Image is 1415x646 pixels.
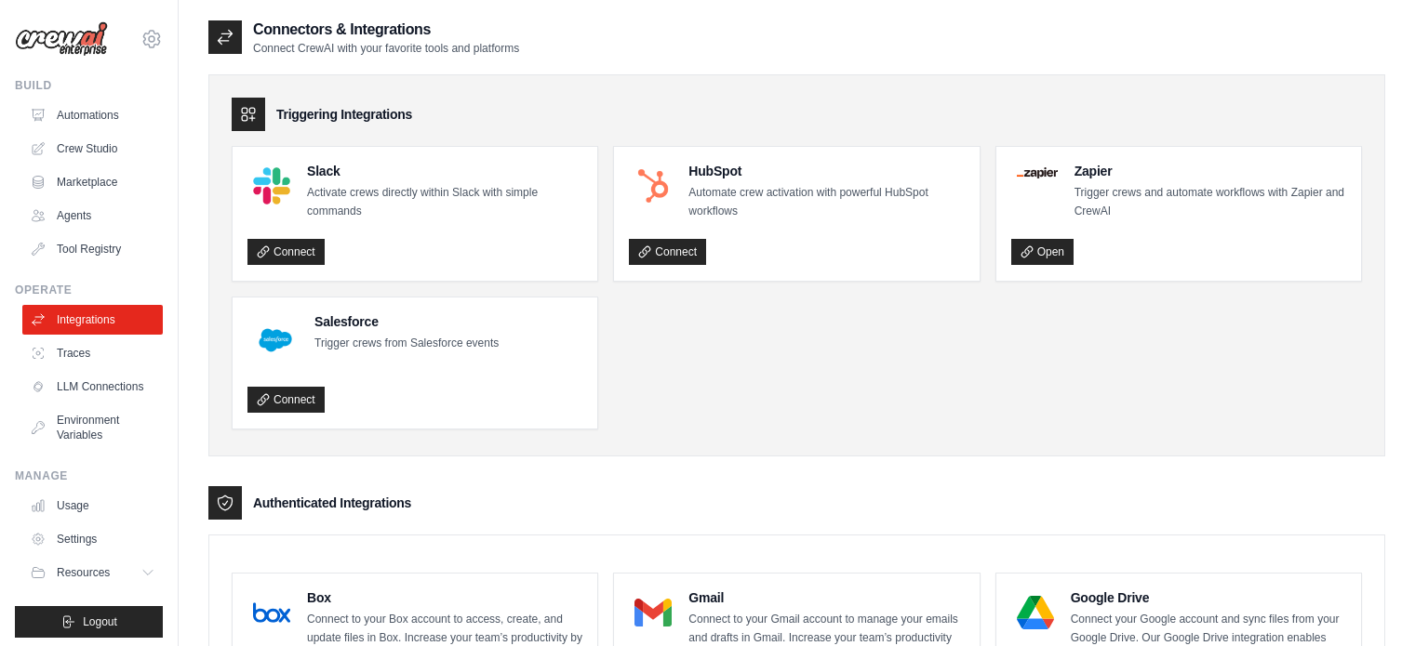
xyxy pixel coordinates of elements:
[253,41,519,56] p: Connect CrewAI with your favorite tools and platforms
[22,338,163,368] a: Traces
[314,312,499,331] h4: Salesforce
[1075,162,1346,180] h4: Zapier
[253,318,298,363] img: Salesforce Logo
[253,167,290,204] img: Slack Logo
[307,184,582,220] p: Activate crews directly within Slack with simple commands
[247,387,325,413] a: Connect
[22,558,163,587] button: Resources
[307,162,582,180] h4: Slack
[1071,588,1346,607] h4: Google Drive
[83,614,117,629] span: Logout
[22,491,163,521] a: Usage
[22,405,163,450] a: Environment Variables
[15,21,108,57] img: Logo
[22,201,163,231] a: Agents
[22,234,163,264] a: Tool Registry
[22,524,163,554] a: Settings
[1017,167,1058,178] img: Zapier Logo
[15,468,163,483] div: Manage
[1075,184,1346,220] p: Trigger crews and automate workflows with Zapier and CrewAI
[634,594,672,631] img: Gmail Logo
[314,335,499,353] p: Trigger crews from Salesforce events
[15,283,163,297] div: Operate
[22,167,163,197] a: Marketplace
[688,588,964,607] h4: Gmail
[22,305,163,335] a: Integrations
[22,100,163,130] a: Automations
[276,105,412,124] h3: Triggering Integrations
[253,19,519,41] h2: Connectors & Integrations
[634,167,672,204] img: HubSpot Logo
[1011,239,1074,265] a: Open
[688,162,964,180] h4: HubSpot
[22,372,163,402] a: LLM Connections
[1017,594,1054,631] img: Google Drive Logo
[57,565,110,580] span: Resources
[15,78,163,93] div: Build
[253,594,290,631] img: Box Logo
[688,184,964,220] p: Automate crew activation with powerful HubSpot workflows
[15,606,163,638] button: Logout
[307,588,582,607] h4: Box
[253,494,411,512] h3: Authenticated Integrations
[22,134,163,164] a: Crew Studio
[247,239,325,265] a: Connect
[629,239,706,265] a: Connect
